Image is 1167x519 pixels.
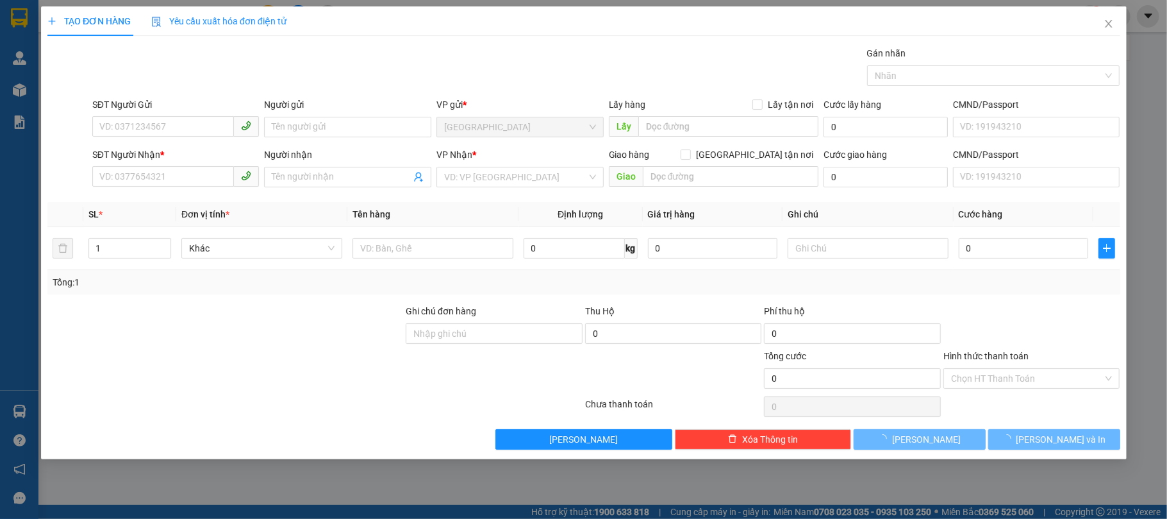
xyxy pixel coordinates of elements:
span: phone [241,121,251,131]
span: Định lượng [558,209,603,219]
div: Người nhận [264,148,431,162]
span: loading [1002,434,1016,443]
span: Giá trị hàng [647,209,695,219]
span: VP Nhận [436,149,472,160]
span: SL [88,209,98,219]
div: CMND/Passport [953,98,1120,112]
button: [PERSON_NAME] và In [988,429,1120,450]
label: Hình thức thanh toán [943,351,1029,361]
span: Giao hàng [608,149,649,160]
div: Chưa thanh toán [583,397,763,420]
div: Tổng: 1 [53,275,451,289]
span: [PERSON_NAME] [892,432,961,447]
span: TẠO ĐƠN HÀNG [47,16,131,26]
label: Cước giao hàng [824,149,887,160]
div: CMND/Passport [953,148,1120,162]
span: plus [1099,243,1114,253]
span: Yêu cầu xuất hóa đơn điện tử [151,16,286,26]
span: Lấy tận nơi [763,98,818,112]
input: Cước lấy hàng [824,117,947,137]
button: plus [1098,238,1115,259]
span: Tên hàng [352,209,390,219]
input: 0 [647,238,777,259]
label: Cước lấy hàng [824,99,881,110]
span: [PERSON_NAME] [549,432,618,447]
div: Phí thu hộ [764,304,941,323]
span: Lấy hàng [608,99,645,110]
span: [GEOGRAPHIC_DATA] tận nơi [691,148,818,162]
span: [PERSON_NAME] và In [1016,432,1105,447]
label: Gán nhãn [866,48,906,58]
span: loading [878,434,892,443]
input: Ghi Chú [788,238,948,259]
input: VD: Bàn, Ghế [352,238,513,259]
span: Cước hàng [958,209,1002,219]
input: Cước giao hàng [824,167,947,187]
div: Người gửi [264,98,431,112]
input: Dọc đường [642,166,818,187]
span: Thu Hộ [584,306,614,316]
span: close [1103,19,1113,29]
div: SĐT Người Gửi [92,98,260,112]
span: plus [47,17,56,26]
span: Giao [608,166,642,187]
span: phone [241,171,251,181]
div: SĐT Người Nhận [92,148,260,162]
button: [PERSON_NAME] [854,429,986,450]
span: Đơn vị tính [181,209,229,219]
div: VP gửi [436,98,604,112]
span: Khác [189,239,335,258]
th: Ghi chú [782,202,954,227]
button: delete [53,238,73,259]
span: user-add [413,172,424,182]
span: Lấy [608,116,638,137]
span: Xóa Thông tin [742,432,798,447]
input: Dọc đường [638,116,818,137]
span: Tổng cước [764,351,806,361]
button: [PERSON_NAME] [495,429,672,450]
input: Ghi chú đơn hàng [406,323,583,344]
span: ĐL Quận 5 [444,117,596,137]
img: icon [151,17,161,27]
span: delete [728,434,737,445]
button: deleteXóa Thông tin [674,429,851,450]
button: Close [1090,6,1126,42]
label: Ghi chú đơn hàng [406,306,476,316]
span: kg [624,238,637,259]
